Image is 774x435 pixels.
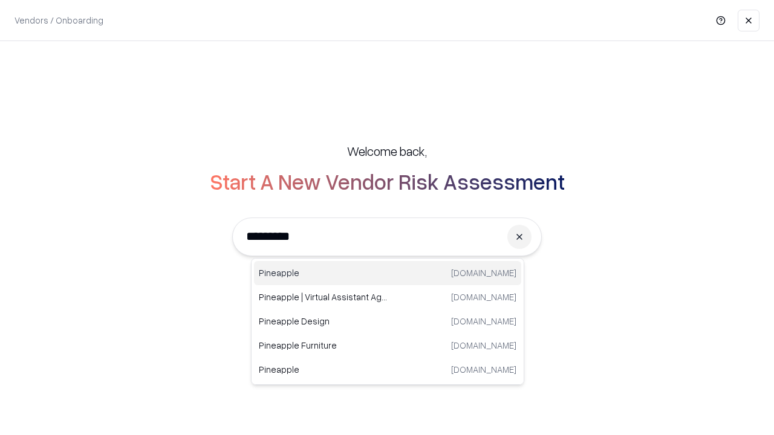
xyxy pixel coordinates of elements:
[347,143,427,159] h5: Welcome back,
[259,363,388,376] p: Pineapple
[451,363,516,376] p: [DOMAIN_NAME]
[451,291,516,303] p: [DOMAIN_NAME]
[451,315,516,327] p: [DOMAIN_NAME]
[259,266,388,279] p: Pineapple
[210,169,565,193] h2: Start A New Vendor Risk Assessment
[259,315,388,327] p: Pineapple Design
[251,258,524,385] div: Suggestions
[15,14,103,27] p: Vendors / Onboarding
[451,339,516,352] p: [DOMAIN_NAME]
[259,339,388,352] p: Pineapple Furniture
[451,266,516,279] p: [DOMAIN_NAME]
[259,291,388,303] p: Pineapple | Virtual Assistant Agency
